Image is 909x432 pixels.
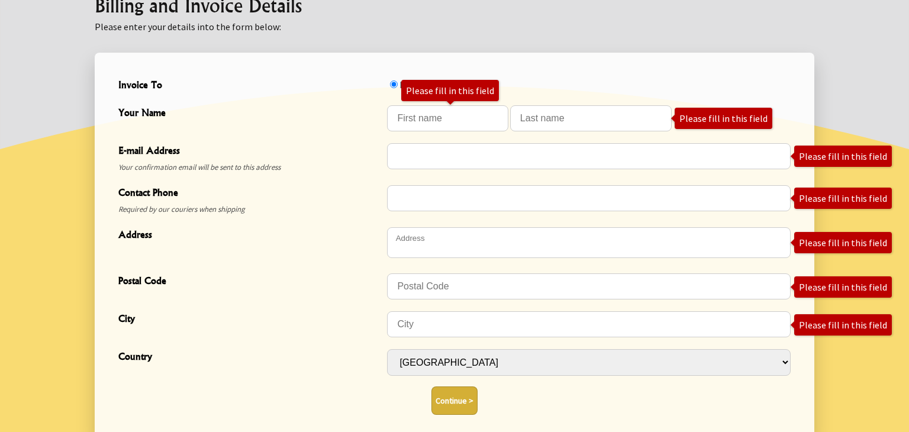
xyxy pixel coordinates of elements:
input: Your Name [387,105,508,131]
input: E-mail Address [387,143,791,169]
div: Please fill in this field [799,150,887,162]
span: City [118,311,381,328]
span: Country [118,349,381,366]
input: Your Name [510,105,672,131]
input: City [387,311,791,337]
div: Please fill in this field [799,237,887,249]
button: Continue > [431,386,478,415]
span: Postal Code [118,273,381,291]
label: Company [454,79,493,91]
span: Required by our couriers when shipping [118,202,381,217]
div: Please fill in this field [406,85,494,96]
input: Invoice To [390,80,398,88]
div: Please fill in this field [679,112,768,124]
textarea: Address [387,227,791,258]
div: Please fill in this field [799,192,887,204]
div: Please fill in this field [799,319,887,331]
span: Address [118,227,381,244]
div: Please fill in this field [799,281,887,293]
p: Please enter your details into the form below: [95,20,814,34]
select: Country [387,349,791,376]
span: Your Name [118,105,381,122]
span: E-mail Address [118,143,381,160]
input: Postal Code [387,273,791,299]
label: Individual [399,79,439,91]
span: Contact Phone [118,185,381,202]
span: Your confirmation email will be sent to this address [118,160,381,175]
span: Invoice To [118,78,381,95]
input: Contact Phone [387,185,791,211]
